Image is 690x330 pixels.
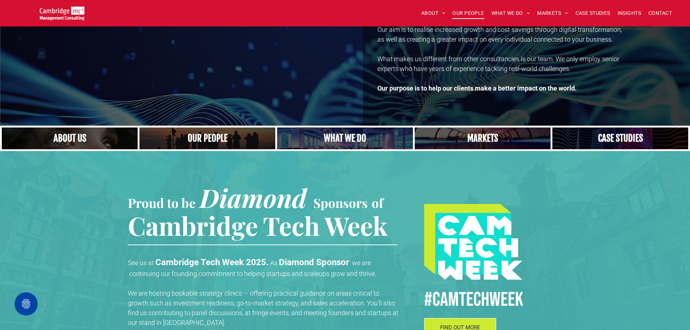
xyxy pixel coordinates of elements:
[128,289,398,326] span: We are hosting bookable strategy clinics — offering practical guidance on areas critical to growt...
[645,8,676,19] a: CONTACT
[424,288,523,312] span: #CamTECHWEEK
[372,194,383,211] span: of
[40,7,84,20] img: Go to Homepage
[2,128,138,149] a: Close up of woman's face, centered on her eyes
[572,8,614,19] a: CASE STUDIES
[129,270,376,277] span: continuing our founding commitment to helping startups and scaleups grow and thrive.
[449,8,488,19] a: OUR PEOPLE
[614,8,645,19] a: INSIGHTS
[488,8,534,19] a: WHAT WE DO
[452,8,484,19] span: OUR PEOPLE
[424,204,523,280] img: #CAMTECHWEEK logo, Procurement
[377,26,622,43] span: Our aim is to realise increased growth and cost savings through digital transformation, as well a...
[352,259,371,267] span: we are
[534,8,572,19] a: MARKETS
[128,259,154,267] span: See us at
[277,128,413,149] a: A yoga teacher lifting his whole body off the ground in the peacock pose
[40,8,84,15] a: Your Business Transformed | Cambridge Management Consulting
[279,257,349,267] strong: Diamond Sponsor
[415,128,551,149] a: Our Markets | Cambridge Management Consulting
[377,55,619,72] span: What makes us different from other consultancies is our team. We only employ senior experts who h...
[200,180,307,214] span: Diamond
[270,259,277,267] span: As
[155,257,269,267] strong: Cambridge Tech Week 2025.
[552,128,688,149] a: CASE STUDIES | See an Overview of All Our Case Studies | Cambridge Management Consulting
[139,128,275,149] a: A crowd in silhouette at sunset, on a rise or lookout point
[418,8,449,19] a: ABOUT
[128,208,388,242] span: Cambridge Tech Week
[128,194,196,211] span: Proud to be
[377,84,577,92] strong: Our purpose is to help our clients make a better impact on the world.
[313,194,368,211] span: Sponsors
